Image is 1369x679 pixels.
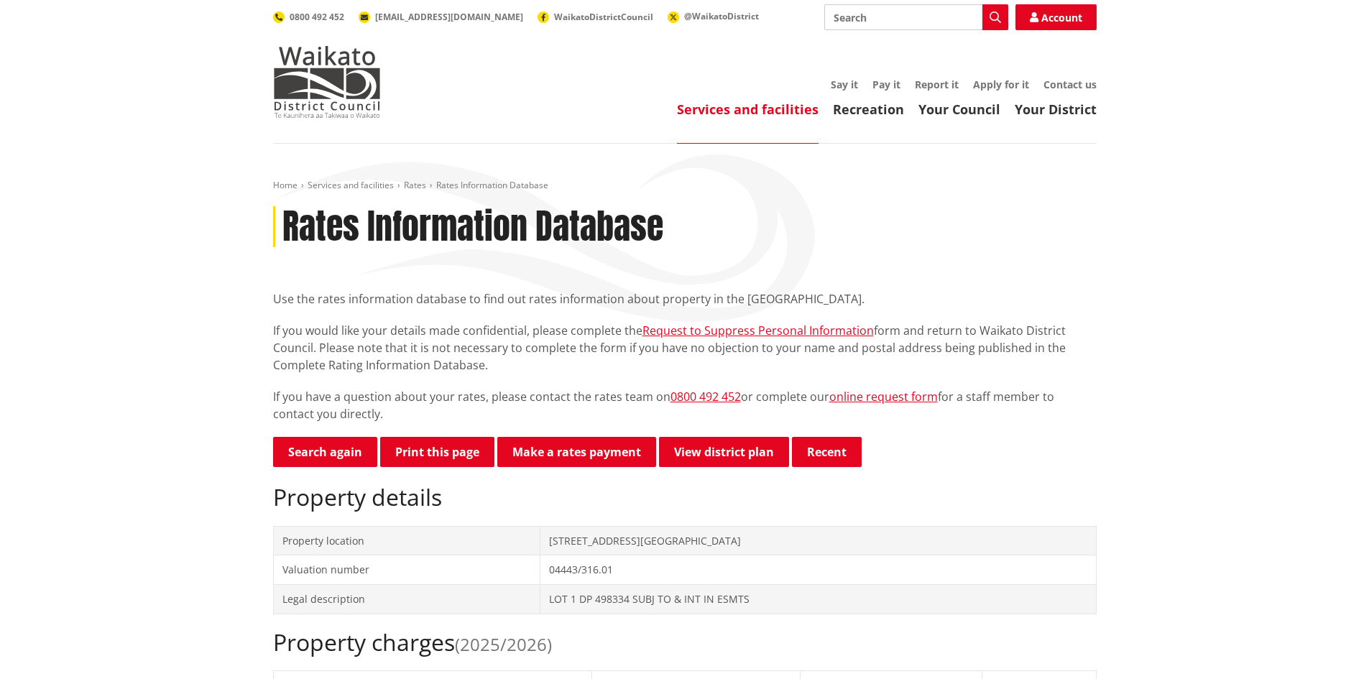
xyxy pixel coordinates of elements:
[273,388,1097,422] p: If you have a question about your rates, please contact the rates team on or complete our for a s...
[380,437,494,467] button: Print this page
[273,555,540,585] td: Valuation number
[973,78,1029,91] a: Apply for it
[273,484,1097,511] h2: Property details
[642,323,874,338] a: Request to Suppress Personal Information
[273,526,540,555] td: Property location
[540,526,1096,555] td: [STREET_ADDRESS][GEOGRAPHIC_DATA]
[282,206,663,248] h1: Rates Information Database
[684,10,759,22] span: @WaikatoDistrict
[659,437,789,467] a: View district plan
[824,4,1008,30] input: Search input
[404,179,426,191] a: Rates
[915,78,959,91] a: Report it
[497,437,656,467] a: Make a rates payment
[829,389,938,405] a: online request form
[1043,78,1097,91] a: Contact us
[290,11,344,23] span: 0800 492 452
[1015,101,1097,118] a: Your District
[273,290,1097,308] p: Use the rates information database to find out rates information about property in the [GEOGRAPHI...
[359,11,523,23] a: [EMAIL_ADDRESS][DOMAIN_NAME]
[273,46,381,118] img: Waikato District Council - Te Kaunihera aa Takiwaa o Waikato
[273,11,344,23] a: 0800 492 452
[1015,4,1097,30] a: Account
[677,101,819,118] a: Services and facilities
[668,10,759,22] a: @WaikatoDistrict
[273,179,298,191] a: Home
[538,11,653,23] a: WaikatoDistrictCouncil
[375,11,523,23] span: [EMAIL_ADDRESS][DOMAIN_NAME]
[455,632,552,656] span: (2025/2026)
[670,389,741,405] a: 0800 492 452
[540,555,1096,585] td: 04443/316.01
[872,78,900,91] a: Pay it
[833,101,904,118] a: Recreation
[273,322,1097,374] p: If you would like your details made confidential, please complete the form and return to Waikato ...
[918,101,1000,118] a: Your Council
[436,179,548,191] span: Rates Information Database
[554,11,653,23] span: WaikatoDistrictCouncil
[273,584,540,614] td: Legal description
[792,437,862,467] button: Recent
[831,78,858,91] a: Say it
[308,179,394,191] a: Services and facilities
[540,584,1096,614] td: LOT 1 DP 498334 SUBJ TO & INT IN ESMTS
[273,437,377,467] a: Search again
[273,180,1097,192] nav: breadcrumb
[273,629,1097,656] h2: Property charges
